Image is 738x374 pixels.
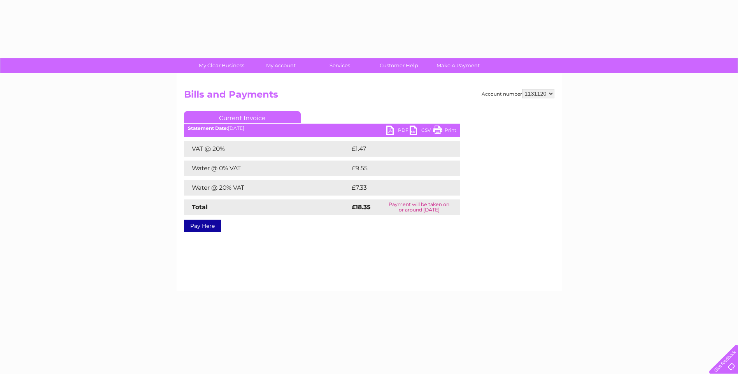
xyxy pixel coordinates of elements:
h2: Bills and Payments [184,89,554,104]
td: £1.47 [350,141,441,157]
div: Account number [482,89,554,98]
a: PDF [386,126,410,137]
td: Water @ 0% VAT [184,161,350,176]
td: VAT @ 20% [184,141,350,157]
a: Customer Help [367,58,431,73]
strong: Total [192,203,208,211]
a: My Clear Business [189,58,254,73]
a: CSV [410,126,433,137]
a: Current Invoice [184,111,301,123]
div: [DATE] [184,126,460,131]
a: Services [308,58,372,73]
strong: £18.35 [352,203,370,211]
a: Print [433,126,456,137]
a: Make A Payment [426,58,490,73]
a: Pay Here [184,220,221,232]
td: £9.55 [350,161,442,176]
b: Statement Date: [188,125,228,131]
td: Water @ 20% VAT [184,180,350,196]
td: Payment will be taken on or around [DATE] [378,199,460,215]
td: £7.33 [350,180,442,196]
a: My Account [249,58,313,73]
